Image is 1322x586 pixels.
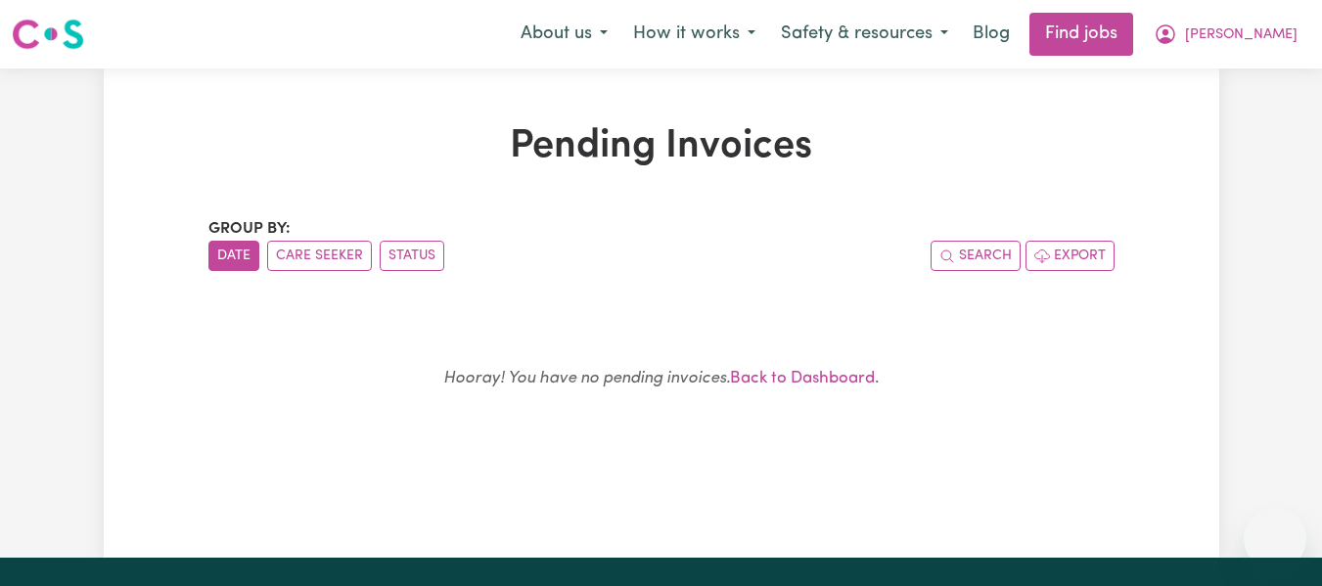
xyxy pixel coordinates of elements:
button: How it works [620,14,768,55]
iframe: Button to launch messaging window [1244,508,1306,570]
a: Blog [961,13,1022,56]
button: sort invoices by paid status [380,241,444,271]
span: [PERSON_NAME] [1185,24,1298,46]
button: My Account [1141,14,1310,55]
em: Hooray! You have no pending invoices. [443,370,730,386]
h1: Pending Invoices [208,123,1115,170]
img: Careseekers logo [12,17,84,52]
a: Careseekers logo [12,12,84,57]
button: Search [931,241,1021,271]
button: About us [508,14,620,55]
button: Export [1026,241,1115,271]
a: Find jobs [1029,13,1133,56]
span: Group by: [208,221,291,237]
small: . [443,370,879,386]
a: Back to Dashboard [730,370,875,386]
button: sort invoices by date [208,241,259,271]
button: sort invoices by care seeker [267,241,372,271]
button: Safety & resources [768,14,961,55]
